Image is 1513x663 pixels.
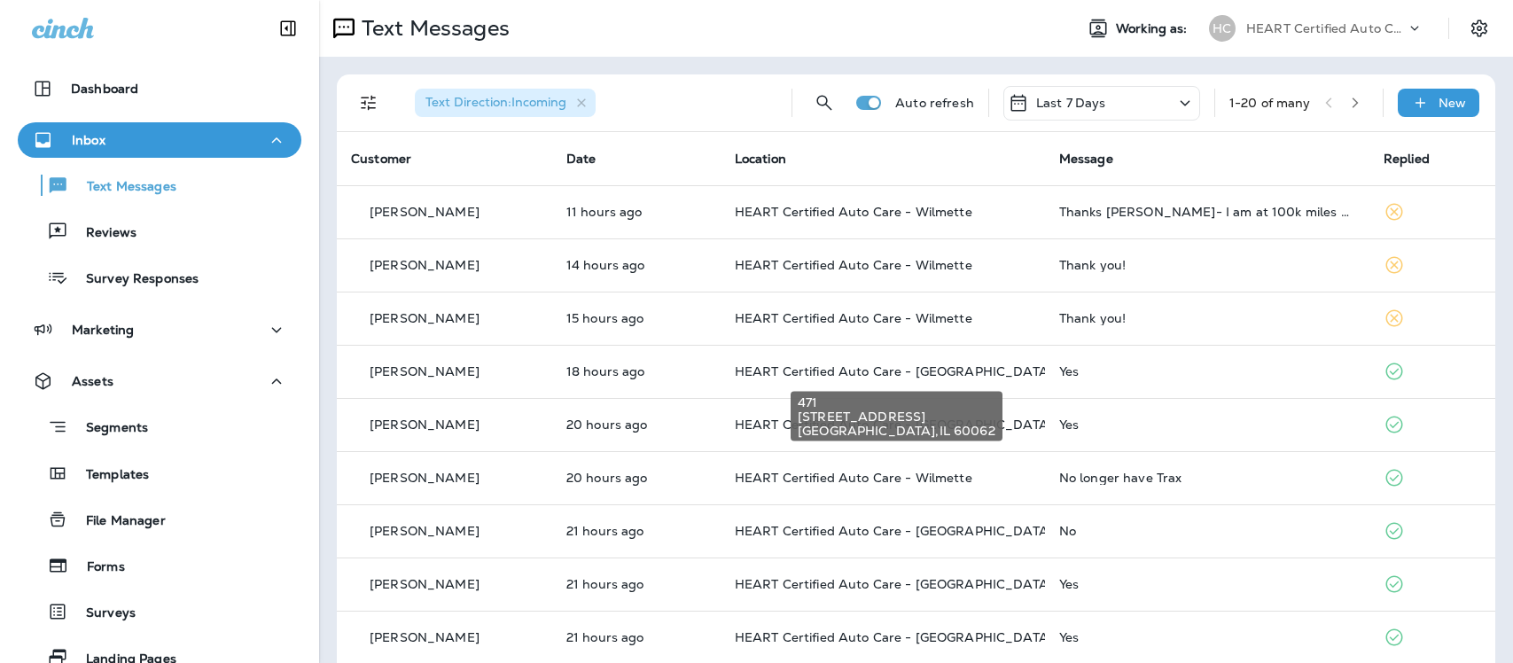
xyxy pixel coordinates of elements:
div: No longer have Trax [1059,471,1355,485]
span: HEART Certified Auto Care - Wilmette [735,310,972,326]
p: Assets [72,374,113,388]
div: Yes [1059,577,1355,591]
span: Date [566,151,597,167]
span: HEART Certified Auto Care - [GEOGRAPHIC_DATA] [735,523,1053,539]
p: Oct 9, 2025 09:14 AM [566,577,706,591]
p: [PERSON_NAME] [370,524,480,538]
p: Oct 9, 2025 10:08 AM [566,471,706,485]
p: Auto refresh [895,96,974,110]
p: [PERSON_NAME] [370,311,480,325]
p: Marketing [72,323,134,337]
button: Collapse Sidebar [263,11,313,46]
p: Oct 9, 2025 10:09 AM [566,417,706,432]
div: Yes [1059,364,1355,378]
p: Oct 9, 2025 07:51 PM [566,205,706,219]
span: [GEOGRAPHIC_DATA] , IL 60062 [798,424,995,438]
button: Inbox [18,122,301,158]
span: HEART Certified Auto Care - Wilmette [735,204,972,220]
button: Dashboard [18,71,301,106]
span: Customer [351,151,411,167]
p: Oct 9, 2025 03:18 PM [566,311,706,325]
button: Search Messages [807,85,842,121]
p: Text Messages [69,179,176,196]
button: File Manager [18,501,301,538]
p: Surveys [68,605,136,622]
p: Oct 9, 2025 09:13 AM [566,630,706,644]
p: [PERSON_NAME] [370,258,480,272]
span: HEART Certified Auto Care - Wilmette [735,257,972,273]
button: Templates [18,455,301,492]
p: Templates [68,467,149,484]
p: HEART Certified Auto Care [1246,21,1406,35]
span: 471 [798,395,995,409]
div: Yes [1059,417,1355,432]
div: Yes [1059,630,1355,644]
p: [PERSON_NAME] [370,630,480,644]
button: Reviews [18,213,301,250]
button: Surveys [18,593,301,630]
span: HEART Certified Auto Care - [GEOGRAPHIC_DATA] [735,576,1053,592]
p: Dashboard [71,82,138,96]
p: Reviews [68,225,136,242]
button: Assets [18,363,301,399]
span: Working as: [1116,21,1191,36]
p: Oct 9, 2025 12:30 PM [566,364,706,378]
button: Forms [18,547,301,584]
span: [STREET_ADDRESS] [798,409,995,424]
div: Thanks Dimitri- I am at 100k miles do I need a complete tuneup? [1059,205,1355,219]
span: Location [735,151,786,167]
p: [PERSON_NAME] [370,577,480,591]
div: Thank you! [1059,311,1355,325]
span: HEART Certified Auto Care - [GEOGRAPHIC_DATA] [735,629,1053,645]
div: No [1059,524,1355,538]
span: Replied [1384,151,1430,167]
div: 1 - 20 of many [1229,96,1311,110]
button: Segments [18,408,301,446]
span: Text Direction : Incoming [425,94,566,110]
span: HEART Certified Auto Care - [GEOGRAPHIC_DATA] [735,417,1053,433]
div: Thank you! [1059,258,1355,272]
p: Oct 9, 2025 09:47 AM [566,524,706,538]
p: New [1439,96,1466,110]
button: Marketing [18,312,301,347]
p: Last 7 Days [1036,96,1106,110]
p: [PERSON_NAME] [370,471,480,485]
p: Inbox [72,133,105,147]
span: Message [1059,151,1113,167]
span: HEART Certified Auto Care - Wilmette [735,470,972,486]
button: Text Messages [18,167,301,204]
button: Settings [1463,12,1495,44]
div: HC [1209,15,1236,42]
p: Segments [68,420,148,438]
p: [PERSON_NAME] [370,417,480,432]
button: Survey Responses [18,259,301,296]
div: Text Direction:Incoming [415,89,596,117]
button: Filters [351,85,386,121]
span: HEART Certified Auto Care - [GEOGRAPHIC_DATA] [735,363,1053,379]
p: Text Messages [355,15,510,42]
p: File Manager [68,513,166,530]
p: Forms [69,559,125,576]
p: [PERSON_NAME] [370,205,480,219]
p: [PERSON_NAME] [370,364,480,378]
p: Survey Responses [68,271,199,288]
p: Oct 9, 2025 04:57 PM [566,258,706,272]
